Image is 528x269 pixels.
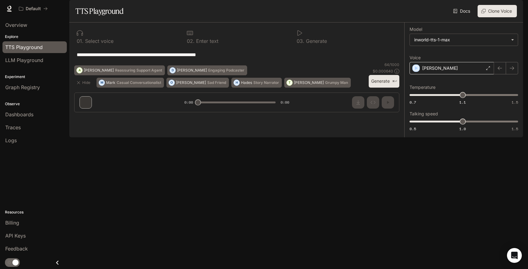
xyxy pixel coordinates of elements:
[231,78,282,88] button: HHadesStory Narrator
[414,37,508,43] div: inworld-tts-1-max
[369,75,399,88] button: Generate⌘⏎
[187,39,195,43] p: 0 2 .
[176,81,206,85] p: [PERSON_NAME]
[84,39,114,43] p: Select voice
[166,78,229,88] button: O[PERSON_NAME]Sad Friend
[167,65,247,75] button: D[PERSON_NAME]Engaging Podcaster
[77,65,82,75] div: A
[410,126,416,131] span: 0.5
[459,100,466,105] span: 1.1
[117,81,161,85] p: Casual Conversationalist
[99,78,105,88] div: M
[452,5,473,17] a: Docs
[392,80,397,83] p: ⌘⏎
[410,27,422,31] p: Model
[287,78,292,88] div: T
[512,126,518,131] span: 1.5
[106,81,115,85] p: Mark
[304,39,327,43] p: Generate
[169,78,174,88] div: O
[507,248,522,263] div: Open Intercom Messenger
[74,78,94,88] button: Hide
[74,65,165,75] button: A[PERSON_NAME]Reassuring Support Agent
[410,100,416,105] span: 0.7
[115,68,162,72] p: Reassuring Support Agent
[234,78,239,88] div: H
[459,126,466,131] span: 1.0
[373,68,393,74] p: $ 0.000640
[410,112,438,116] p: Talking speed
[241,81,252,85] p: Hades
[422,65,458,71] p: [PERSON_NAME]
[77,39,84,43] p: 0 1 .
[97,78,164,88] button: MMarkCasual Conversationalist
[512,100,518,105] span: 1.5
[177,68,207,72] p: [PERSON_NAME]
[84,68,114,72] p: [PERSON_NAME]
[297,39,304,43] p: 0 3 .
[410,85,436,89] p: Temperature
[294,81,324,85] p: [PERSON_NAME]
[75,5,123,17] h1: TTS Playground
[384,62,399,67] p: 64 / 1000
[478,5,517,17] button: Clone Voice
[207,81,226,85] p: Sad Friend
[410,56,421,60] p: Voice
[284,78,351,88] button: T[PERSON_NAME]Grumpy Man
[253,81,279,85] p: Story Narrator
[208,68,244,72] p: Engaging Podcaster
[16,2,50,15] button: All workspaces
[325,81,348,85] p: Grumpy Man
[26,6,41,11] p: Default
[170,65,175,75] div: D
[410,34,518,46] div: inworld-tts-1-max
[195,39,218,43] p: Enter text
